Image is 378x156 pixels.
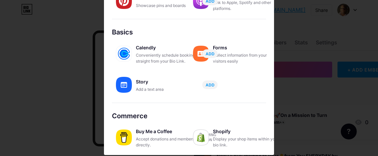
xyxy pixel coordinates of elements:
button: ADD [202,80,218,89]
img: shopify [193,130,209,145]
div: Showcase pins and boards [136,3,202,9]
div: Shopify [213,127,279,136]
div: Display your shop items within your bio link. [213,136,279,148]
img: forms [193,46,209,62]
div: Conveniently schedule bookings straight from your Bio Link. [136,52,202,64]
button: ADD [202,49,218,58]
div: Forms [213,43,279,52]
div: Story [136,77,202,86]
div: Calendly [136,43,202,52]
span: ADD [206,82,215,88]
div: Buy Me a Coffee [136,127,202,136]
img: story [116,77,132,93]
div: Collect information from your visitors easily [213,52,279,64]
div: Basics [112,27,266,37]
div: Commerce [112,111,266,121]
div: Add a text area [136,86,202,92]
span: ADD [206,51,215,57]
img: buymeacoffee [116,130,132,145]
div: Accept donations and memberships directly. [136,136,202,148]
img: calendly [116,46,132,62]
